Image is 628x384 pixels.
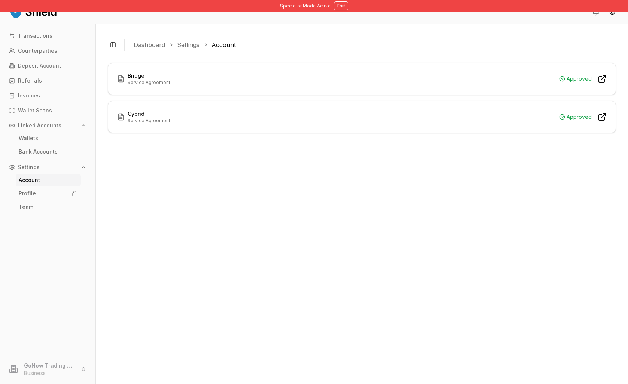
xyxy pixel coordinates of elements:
[6,105,89,117] a: Wallet Scans
[16,188,81,199] a: Profile
[16,146,81,158] a: Bank Accounts
[19,191,36,196] p: Profile
[19,204,33,210] p: Team
[19,177,40,183] p: Account
[6,120,89,131] button: Linked Accounts
[6,30,89,42] a: Transactions
[128,118,170,124] p: Service Agreement
[128,110,170,118] h3: Cybrid
[18,108,52,113] p: Wallet Scans
[16,174,81,186] a: Account
[6,60,89,72] a: Deposit Account
[6,161,89,173] button: Settings
[128,80,170,86] p: Service Agreement
[128,72,170,80] h3: Bridge
[18,78,42,83] p: Referrals
[18,93,40,98] p: Invoices
[19,136,38,141] p: Wallets
[16,132,81,144] a: Wallets
[6,75,89,87] a: Referrals
[134,40,610,49] nav: breadcrumb
[177,40,199,49] a: Settings
[18,48,57,53] p: Counterparties
[18,33,52,38] p: Transactions
[211,40,236,49] a: Account
[334,1,348,10] button: Exit
[18,123,61,128] p: Linked Accounts
[18,165,40,170] p: Settings
[559,112,592,121] div: Approved
[134,40,165,49] a: Dashboard
[6,90,89,102] a: Invoices
[19,149,58,154] p: Bank Accounts
[559,74,592,83] div: Approved
[280,3,331,9] span: Spectator Mode Active
[18,63,61,68] p: Deposit Account
[6,45,89,57] a: Counterparties
[16,201,81,213] a: Team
